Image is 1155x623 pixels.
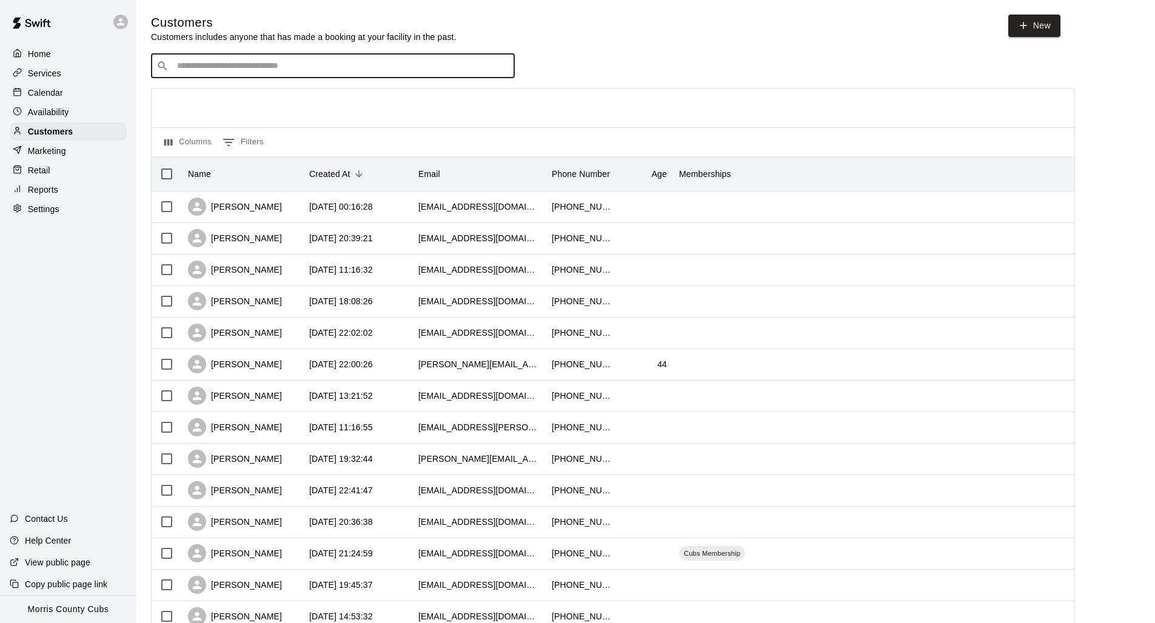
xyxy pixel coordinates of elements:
div: bparish13@gmail.com [418,390,540,402]
div: +18082183333 [552,232,612,244]
div: 2025-09-20 19:45:37 [309,579,373,591]
div: [PERSON_NAME] [188,418,282,436]
div: jonathan.snyder1@gmail.com [418,358,540,370]
div: 2025-10-12 20:39:21 [309,232,373,244]
div: 2025-09-27 19:32:44 [309,453,373,465]
div: 2025-09-30 22:00:26 [309,358,373,370]
div: 2025-10-13 00:16:28 [309,201,373,213]
p: Services [28,67,61,79]
div: 2025-09-25 22:41:47 [309,484,373,496]
div: Email [418,157,440,191]
div: [PERSON_NAME] [188,576,282,594]
div: [PERSON_NAME] [188,355,282,373]
div: erin.furman26@gmail.com [418,453,540,465]
a: Calendar [10,84,127,102]
div: 2025-10-02 18:08:26 [309,295,373,307]
p: Availability [28,106,69,118]
p: Copy public page link [25,578,107,590]
div: rlifshey@gmail.com [418,484,540,496]
div: +19084033904 [552,264,612,276]
div: tlubach08@gmail.com [418,610,540,622]
p: Contact Us [25,513,68,525]
div: [PERSON_NAME] [188,481,282,499]
div: amymusibay@gmail.com [418,264,540,276]
div: [PERSON_NAME] [188,544,282,562]
div: Memberships [679,157,731,191]
div: +19173372241 [552,484,612,496]
div: [PERSON_NAME] [188,450,282,468]
a: Customers [10,122,127,141]
p: Calendar [28,87,63,99]
p: Morris County Cubs [28,603,109,616]
div: eric_pri26@hotmail.com [418,201,540,213]
div: annecischke@gmail.com [418,579,540,591]
div: Name [182,157,303,191]
div: hayle.korem@gmail.com [418,295,540,307]
div: [PERSON_NAME] [188,292,282,310]
p: Help Center [25,535,71,547]
div: +18599489549 [552,327,612,339]
a: Marketing [10,142,127,160]
div: [PERSON_NAME] [188,198,282,216]
div: +14027705303 [552,610,612,622]
div: 2025-10-01 22:02:02 [309,327,373,339]
a: Availability [10,103,127,121]
div: 2025-09-29 13:21:52 [309,390,373,402]
div: +12014860401 [552,390,612,402]
button: Show filters [219,133,267,152]
div: +19739517036 [552,421,612,433]
div: +19737274466 [552,547,612,559]
div: 2025-09-19 14:53:32 [309,610,373,622]
div: Created At [309,157,350,191]
div: Created At [303,157,412,191]
p: Retail [28,164,50,176]
div: 2025-10-04 11:16:32 [309,264,373,276]
div: 2025-09-29 11:16:55 [309,421,373,433]
div: Search customers by name or email [151,54,515,78]
div: [PERSON_NAME] [188,513,282,531]
div: Email [412,157,546,191]
p: Customers [28,125,73,138]
div: Age [618,157,673,191]
p: Customers includes anyone that has made a booking at your facility in the past. [151,31,457,43]
a: Retail [10,161,127,179]
a: Home [10,45,127,63]
h5: Customers [151,15,457,31]
a: New [1008,15,1060,37]
div: +14795951223 [552,295,612,307]
div: +15708011035 [552,201,612,213]
a: Settings [10,200,127,218]
div: [PERSON_NAME] [188,387,282,405]
div: +19739194699 [552,516,612,528]
div: Name [188,157,211,191]
div: youness.assassi@gmail.com [418,547,540,559]
div: Age [652,157,667,191]
div: 2025-09-22 21:24:59 [309,547,373,559]
div: [PERSON_NAME] [188,229,282,247]
p: Marketing [28,145,66,157]
div: Phone Number [546,157,618,191]
a: Services [10,64,127,82]
p: Settings [28,203,59,215]
div: [PERSON_NAME] [188,261,282,279]
p: Home [28,48,51,60]
button: Sort [350,165,367,182]
p: View public page [25,556,90,568]
span: Cubs Membership [679,548,745,558]
button: Select columns [161,133,215,152]
div: Phone Number [552,157,610,191]
div: 44 [657,358,667,370]
div: [PERSON_NAME] [188,324,282,342]
p: Reports [28,184,58,196]
div: christineg.malpica@gmail.com [418,421,540,433]
a: Reports [10,181,127,199]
